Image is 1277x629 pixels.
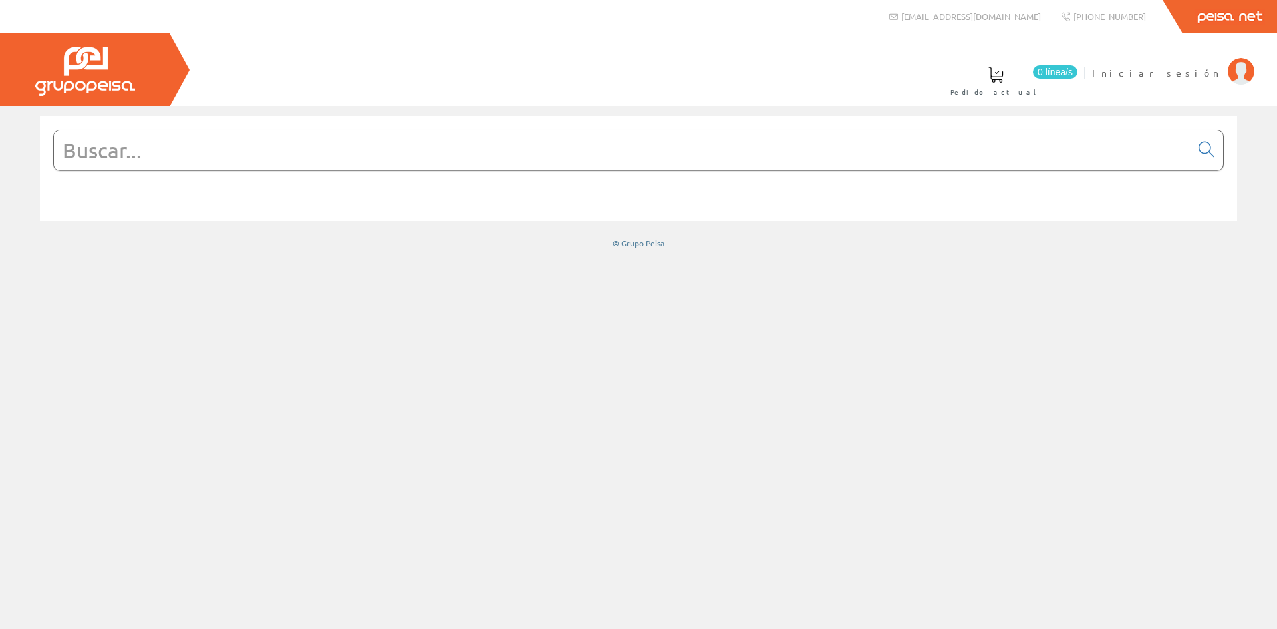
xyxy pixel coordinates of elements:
span: [PHONE_NUMBER] [1073,11,1146,22]
div: © Grupo Peisa [40,238,1237,249]
a: Iniciar sesión [1092,55,1254,68]
span: 0 línea/s [1033,65,1077,79]
input: Buscar... [54,130,1191,170]
span: [EMAIL_ADDRESS][DOMAIN_NAME] [901,11,1041,22]
span: Pedido actual [950,85,1041,99]
img: Grupo Peisa [35,47,135,96]
span: Iniciar sesión [1092,66,1221,79]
